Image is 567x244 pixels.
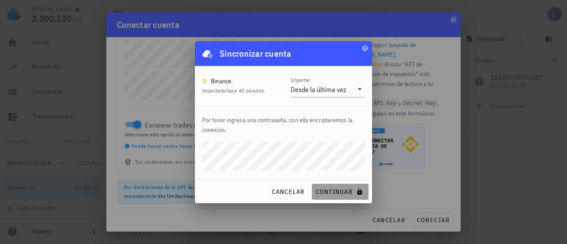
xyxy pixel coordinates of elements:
[202,87,264,94] span: Importado
[312,184,369,200] button: continuar
[271,188,304,196] span: cancelar
[202,115,365,135] p: Por favor ingresa una contraseña, con ella encriptaremos la conexión.
[291,77,310,83] label: Importar
[220,46,291,61] div: Sincronizar cuenta
[291,85,346,94] div: Desde la última vez
[226,87,264,94] span: hace 43 minutos
[202,78,207,84] img: 270.png
[291,82,365,97] div: ImportarDesde la última vez
[211,77,232,85] div: Binance
[315,188,365,196] span: continuar
[268,184,308,200] button: cancelar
